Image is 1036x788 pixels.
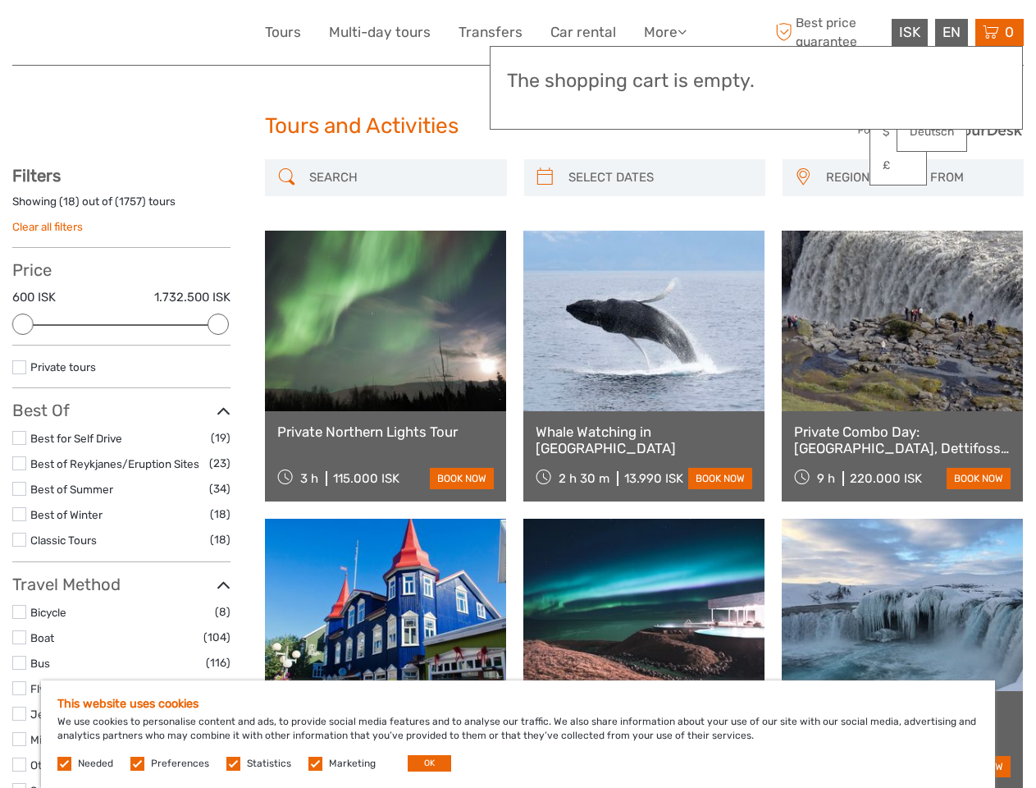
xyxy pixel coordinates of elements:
img: PurchaseViaTourDesk.png [857,120,1024,140]
a: book now [947,468,1011,489]
label: Marketing [329,757,376,771]
div: 13.990 ISK [624,471,683,486]
span: 0 [1002,24,1016,40]
span: (18) [210,530,230,549]
a: Classic Tours [30,534,97,547]
a: Transfers [459,21,523,44]
a: Boat [30,631,54,644]
a: Private tours [30,360,96,373]
a: Multi-day tours [329,21,431,44]
div: EN [935,19,968,46]
label: Preferences [151,757,209,771]
a: Best of Winter [30,508,103,521]
a: Best for Self Drive [30,432,122,445]
a: Best of Summer [30,483,113,496]
span: (34) [209,479,230,498]
h3: Travel Method [12,575,230,594]
a: Best of Reykjanes/Eruption Sites [30,457,199,470]
a: Clear all filters [12,220,83,233]
a: Flying [30,682,61,695]
span: (116) [206,653,230,672]
a: Car rental [550,21,616,44]
a: book now [688,468,752,489]
a: Whale Watching in [GEOGRAPHIC_DATA] [536,424,752,457]
a: Private Combo Day: [GEOGRAPHIC_DATA], Dettifoss, Selfoss and Godafoss Waterfalls Tour [794,424,1011,457]
label: 18 [63,194,75,209]
label: Needed [78,757,113,771]
span: 2 h 30 m [559,471,609,486]
a: £ [870,151,926,181]
a: Jeep / 4x4 [30,708,87,721]
button: REGION / STARTS FROM [819,164,1015,191]
span: (104) [203,628,230,647]
a: Tours [265,21,301,44]
p: We're away right now. Please check back later! [23,29,185,42]
input: SELECT DATES [562,163,757,192]
h3: Price [12,260,230,280]
h3: The shopping cart is empty. [507,70,1006,93]
a: Mini Bus / Car [30,733,101,746]
h1: Tours and Activities [265,113,771,140]
a: Deutsch [897,117,966,147]
a: Other / Non-Travel [30,758,126,772]
a: book now [430,468,494,489]
button: OK [408,755,451,772]
input: SEARCH [303,163,498,192]
a: Bicycle [30,606,66,619]
label: Statistics [247,757,291,771]
span: 9 h [817,471,835,486]
label: 1.732.500 ISK [154,289,230,306]
a: More [644,21,687,44]
div: 220.000 ISK [850,471,922,486]
span: (8) [215,602,230,621]
label: 1757 [119,194,142,209]
span: Best price guarantee [771,14,888,50]
a: $ [870,117,926,147]
h5: This website uses cookies [57,697,979,711]
span: 3 h [300,471,318,486]
a: Private Northern Lights Tour [277,424,494,440]
div: We use cookies to personalise content and ads, to provide social media features and to analyse ou... [41,680,995,788]
div: 115.000 ISK [333,471,399,486]
h3: Best Of [12,401,230,420]
span: (23) [209,454,230,473]
div: Showing ( ) out of ( ) tours [12,194,230,219]
span: (19) [211,428,230,447]
strong: Filters [12,166,61,186]
label: 600 ISK [12,289,56,306]
span: (18) [210,505,230,524]
span: ISK [899,24,920,40]
a: Bus [30,657,50,670]
span: (57) [210,679,230,698]
button: Open LiveChat chat widget [189,25,208,45]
